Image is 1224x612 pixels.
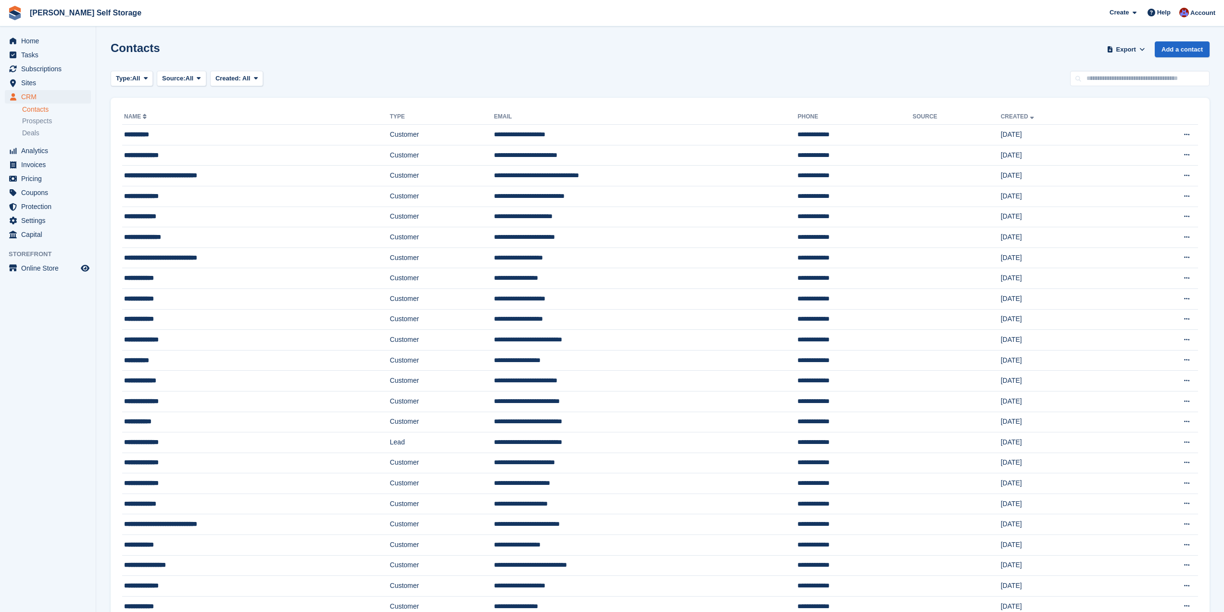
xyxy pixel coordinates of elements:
span: Create [1110,8,1129,17]
td: [DATE] [1001,186,1126,207]
td: Lead [390,432,494,453]
span: Created: [215,75,241,82]
td: [DATE] [1001,227,1126,248]
button: Type: All [111,71,153,87]
td: [DATE] [1001,473,1126,494]
td: [DATE] [1001,288,1126,309]
td: Customer [390,227,494,248]
td: [DATE] [1001,247,1126,268]
img: Tim Brant-Coles [1179,8,1189,17]
button: Export [1105,41,1147,57]
span: Home [21,34,79,48]
span: Export [1116,45,1136,54]
td: Customer [390,473,494,494]
td: [DATE] [1001,576,1126,597]
button: Created: All [210,71,263,87]
td: Customer [390,453,494,473]
a: menu [5,214,91,227]
span: Settings [21,214,79,227]
td: [DATE] [1001,391,1126,412]
a: menu [5,261,91,275]
td: Customer [390,125,494,145]
td: [DATE] [1001,268,1126,289]
td: Customer [390,207,494,227]
td: Customer [390,535,494,556]
td: [DATE] [1001,514,1126,535]
a: [PERSON_NAME] Self Storage [26,5,145,21]
span: Storefront [9,249,96,259]
td: Customer [390,309,494,330]
span: All [132,74,140,83]
td: [DATE] [1001,494,1126,514]
td: Customer [390,186,494,207]
a: menu [5,172,91,185]
span: CRM [21,90,79,104]
td: [DATE] [1001,453,1126,473]
th: Type [390,109,494,125]
th: Source [912,109,1000,125]
span: Subscriptions [21,62,79,76]
a: Prospects [22,116,91,126]
td: [DATE] [1001,166,1126,186]
td: [DATE] [1001,330,1126,351]
a: menu [5,144,91,157]
span: Invoices [21,158,79,171]
span: Account [1190,8,1215,18]
span: Coupons [21,186,79,199]
td: [DATE] [1001,371,1126,391]
a: menu [5,34,91,48]
a: menu [5,200,91,213]
td: Customer [390,145,494,166]
a: Created [1001,113,1036,120]
td: Customer [390,371,494,391]
a: Preview store [79,262,91,274]
h1: Contacts [111,41,160,54]
td: [DATE] [1001,432,1126,453]
td: Customer [390,412,494,432]
td: [DATE] [1001,350,1126,371]
button: Source: All [157,71,206,87]
span: Sites [21,76,79,90]
td: Customer [390,268,494,289]
td: [DATE] [1001,412,1126,432]
span: Analytics [21,144,79,157]
span: Pricing [21,172,79,185]
td: Customer [390,350,494,371]
td: [DATE] [1001,309,1126,330]
a: menu [5,90,91,104]
span: Online Store [21,261,79,275]
a: Name [124,113,149,120]
a: menu [5,186,91,199]
span: Protection [21,200,79,213]
a: menu [5,158,91,171]
span: All [186,74,194,83]
td: [DATE] [1001,125,1126,145]
td: Customer [390,166,494,186]
span: Capital [21,228,79,241]
span: Source: [162,74,185,83]
td: [DATE] [1001,555,1126,576]
span: Prospects [22,117,52,126]
td: Customer [390,514,494,535]
span: Deals [22,129,39,138]
td: Customer [390,494,494,514]
td: [DATE] [1001,145,1126,166]
td: Customer [390,330,494,351]
a: Contacts [22,105,91,114]
th: Email [494,109,797,125]
span: All [242,75,251,82]
td: Customer [390,288,494,309]
span: Type: [116,74,132,83]
span: Tasks [21,48,79,62]
a: menu [5,48,91,62]
a: menu [5,76,91,90]
td: [DATE] [1001,207,1126,227]
td: Customer [390,391,494,412]
td: [DATE] [1001,535,1126,556]
a: Add a contact [1155,41,1210,57]
a: menu [5,62,91,76]
a: Deals [22,128,91,138]
img: stora-icon-8386f47178a22dfd0bd8f6a31ec36ba5ce8667c1dd55bd0f319d3a0aa187defe.svg [8,6,22,20]
th: Phone [797,109,912,125]
td: Customer [390,576,494,597]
